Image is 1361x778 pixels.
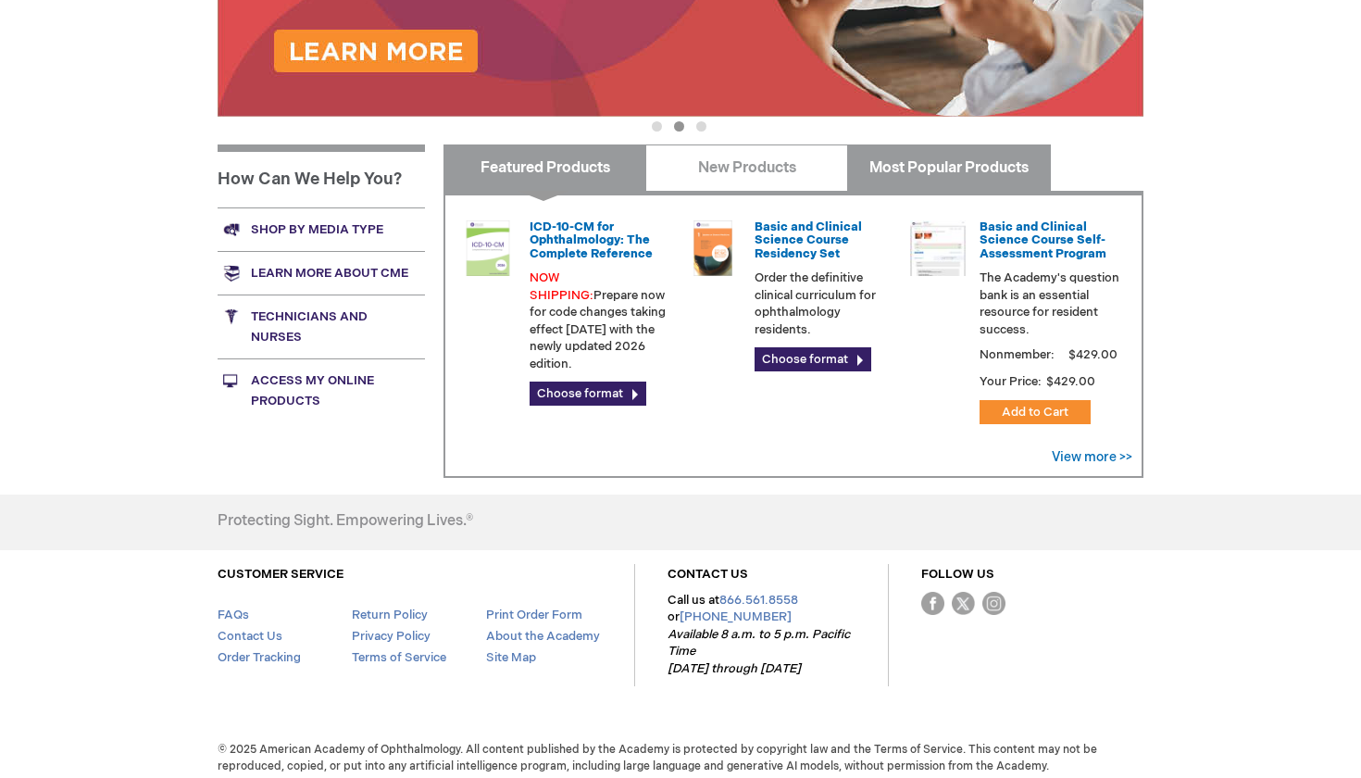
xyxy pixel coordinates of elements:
button: 2 of 3 [674,121,684,132]
a: View more >> [1052,449,1132,465]
a: Print Order Form [486,608,582,622]
a: 866.561.8558 [719,593,798,608]
a: Access My Online Products [218,358,425,422]
a: Contact Us [218,629,282,644]
font: NOW SHIPPING: [530,270,593,303]
a: Site Map [486,650,536,665]
a: Basic and Clinical Science Course Self-Assessment Program [980,220,1106,261]
a: Technicians and nurses [218,295,425,358]
a: FOLLOW US [921,567,994,582]
strong: Your Price: [980,374,1042,389]
img: 02850963u_47.png [685,220,741,276]
a: Learn more about CME [218,251,425,295]
strong: Nonmember: [980,344,1055,367]
button: 3 of 3 [696,121,706,132]
img: Twitter [952,592,975,615]
p: Order the definitive clinical curriculum for ophthalmology residents. [755,270,895,338]
a: Terms of Service [352,650,446,665]
a: CONTACT US [668,567,748,582]
p: Call us at or [668,592,855,678]
img: bcscself_20.jpg [910,220,966,276]
a: Order Tracking [218,650,301,665]
a: ICD-10-CM for Ophthalmology: The Complete Reference [530,220,653,261]
a: [PHONE_NUMBER] [680,609,792,624]
h4: Protecting Sight. Empowering Lives.® [218,513,473,530]
a: Choose format [530,382,646,406]
a: New Products [645,144,848,191]
em: Available 8 a.m. to 5 p.m. Pacific Time [DATE] through [DATE] [668,627,850,676]
a: About the Academy [486,629,600,644]
a: Shop by media type [218,207,425,251]
a: Return Policy [352,608,428,622]
button: Add to Cart [980,400,1091,424]
button: 1 of 3 [652,121,662,132]
a: Privacy Policy [352,629,431,644]
a: Featured Products [443,144,646,191]
a: FAQs [218,608,249,622]
a: CUSTOMER SERVICE [218,567,343,582]
img: Facebook [921,592,944,615]
img: 0120008u_42.png [460,220,516,276]
a: Most Popular Products [847,144,1050,191]
a: Choose format [755,347,871,371]
img: instagram [982,592,1005,615]
span: $429.00 [1066,347,1120,362]
p: Prepare now for code changes taking effect [DATE] with the newly updated 2026 edition. [530,270,670,372]
span: $429.00 [1044,374,1098,389]
span: Add to Cart [1002,405,1068,420]
p: The Academy's question bank is an essential resource for resident success. [980,270,1120,338]
h1: How Can We Help You? [218,144,425,207]
span: © 2025 American Academy of Ophthalmology. All content published by the Academy is protected by co... [204,742,1157,773]
a: Basic and Clinical Science Course Residency Set [755,220,862,261]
